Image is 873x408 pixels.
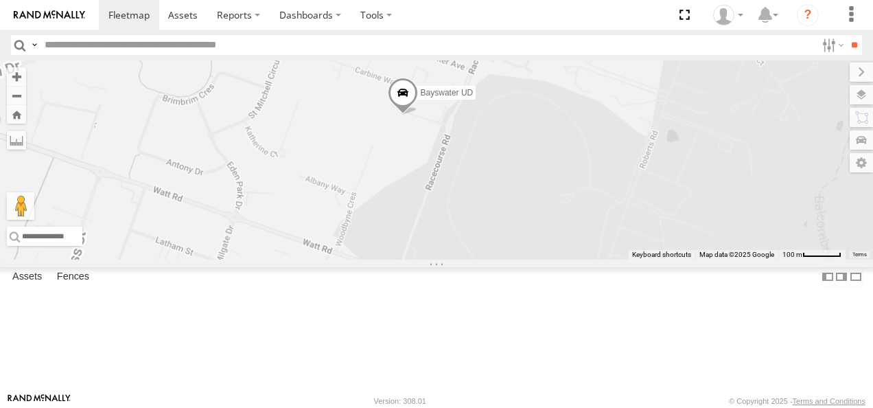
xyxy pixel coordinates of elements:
[797,4,819,26] i: ?
[8,394,71,408] a: Visit our Website
[7,67,26,86] button: Zoom in
[729,397,865,405] div: © Copyright 2025 -
[821,267,835,287] label: Dock Summary Table to the Left
[5,267,49,286] label: Assets
[7,131,26,150] label: Measure
[14,10,85,20] img: rand-logo.svg
[7,86,26,105] button: Zoom out
[852,252,867,258] a: Terms (opens in new tab)
[778,250,846,260] button: Map Scale: 100 m per 53 pixels
[782,251,802,258] span: 100 m
[708,5,748,25] div: Bayswater Sales Counter
[835,267,848,287] label: Dock Summary Table to the Right
[7,192,34,220] button: Drag Pegman onto the map to open Street View
[632,250,691,260] button: Keyboard shortcuts
[374,397,426,405] div: Version: 308.01
[849,267,863,287] label: Hide Summary Table
[793,397,865,405] a: Terms and Conditions
[7,105,26,124] button: Zoom Home
[817,35,846,55] label: Search Filter Options
[421,88,474,98] span: Bayswater UD
[699,251,774,258] span: Map data ©2025 Google
[29,35,40,55] label: Search Query
[50,267,96,286] label: Fences
[850,153,873,172] label: Map Settings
